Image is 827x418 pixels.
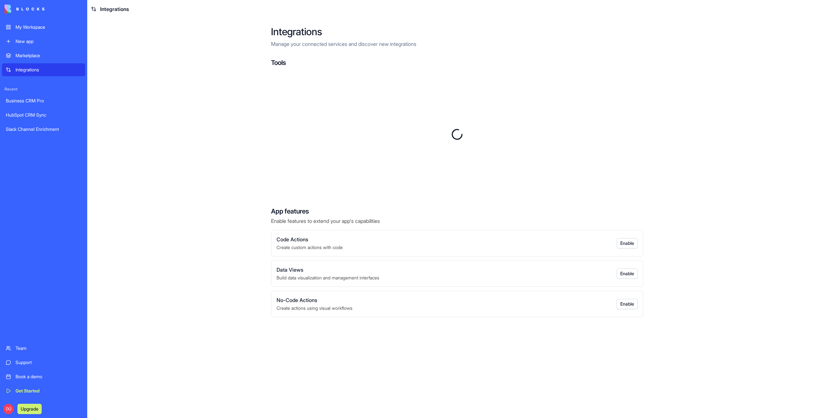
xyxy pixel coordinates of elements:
[2,109,85,121] a: HubSpot CRM Sync
[2,87,85,92] span: Recent
[16,373,81,380] div: Book a demo
[271,217,643,225] p: Enable features to extend your app's capabilities
[6,98,81,104] div: Business CRM Pro
[6,112,81,118] div: HubSpot CRM Sync
[2,35,85,48] a: New app
[277,305,352,311] span: Create actions using visual workflows
[2,63,85,76] a: Integrations
[2,384,85,397] a: Get Started
[17,404,42,414] button: Upgrade
[16,52,81,59] div: Marketplace
[2,49,85,62] a: Marketplace
[16,345,81,351] div: Team
[277,235,617,243] p: Code Actions
[617,238,638,248] button: Enable
[271,26,643,37] h2: Integrations
[3,404,14,414] span: DO
[2,342,85,355] a: Team
[277,296,617,304] p: No-Code Actions
[16,38,81,45] div: New app
[277,245,343,250] span: Create custom actions with code
[2,21,85,34] a: My Workspace
[271,58,643,67] h4: Tools
[2,356,85,369] a: Support
[6,126,81,132] div: Slack Channel Enrichment
[16,359,81,366] div: Support
[16,67,81,73] div: Integrations
[16,24,81,30] div: My Workspace
[2,370,85,383] a: Book a demo
[617,268,638,279] button: Enable
[277,275,379,280] span: Build data visualization and management interfaces
[277,266,617,274] p: Data Views
[5,5,45,14] img: logo
[16,388,81,394] div: Get Started
[100,5,129,13] span: Integrations
[2,94,85,107] a: Business CRM Pro
[271,207,643,216] h4: App features
[2,123,85,136] a: Slack Channel Enrichment
[17,405,42,412] a: Upgrade
[271,40,643,48] p: Manage your connected services and discover new integrations
[617,299,638,309] button: Enable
